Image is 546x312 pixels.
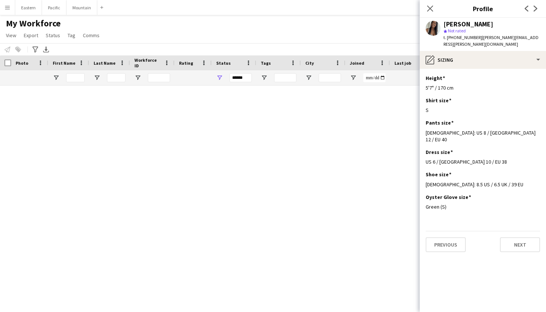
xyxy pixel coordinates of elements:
button: Eastern [15,0,42,15]
span: View [6,32,16,39]
h3: Height [426,75,445,81]
input: City Filter Input [319,73,341,82]
span: | [PERSON_NAME][EMAIL_ADDRESS][PERSON_NAME][DOMAIN_NAME] [443,35,539,47]
span: Not rated [448,28,466,33]
div: [DEMOGRAPHIC_DATA]: 8.5 US / 6.5 UK / 39 EU [426,181,540,188]
h3: Shirt size [426,97,451,104]
button: Open Filter Menu [53,74,59,81]
div: [PERSON_NAME] [443,21,493,28]
span: t. [PHONE_NUMBER] [443,35,482,40]
input: Workforce ID Filter Input [148,73,170,82]
span: My Workforce [6,18,61,29]
div: Sizing [420,51,546,69]
span: Tags [261,60,271,66]
input: Joined Filter Input [363,73,386,82]
span: Status [216,60,231,66]
div: US 6 / [GEOGRAPHIC_DATA] 10 / EU 38 [426,158,540,165]
div: Green (S) [426,203,540,210]
span: Rating [179,60,193,66]
a: Comms [80,30,103,40]
span: Export [24,32,38,39]
div: [DEMOGRAPHIC_DATA]: US 8 / [GEOGRAPHIC_DATA] 12 / EU 40 [426,129,540,143]
span: Comms [83,32,100,39]
app-action-btn: Advanced filters [31,45,40,54]
button: Open Filter Menu [94,74,100,81]
input: Last Name Filter Input [107,73,126,82]
span: Tag [68,32,75,39]
h3: Pants size [426,119,454,126]
a: Export [21,30,41,40]
app-action-btn: Export XLSX [42,45,51,54]
span: Joined [350,60,364,66]
div: 5'7" / 170 cm [426,84,540,91]
span: Status [46,32,60,39]
button: Open Filter Menu [261,74,267,81]
a: Status [43,30,63,40]
a: Tag [65,30,78,40]
input: Status Filter Input [230,73,252,82]
h3: Oyster Glove size [426,194,471,200]
h3: Shoe size [426,171,451,178]
a: View [3,30,19,40]
h3: Profile [420,4,546,13]
button: Open Filter Menu [216,74,223,81]
span: Photo [16,60,28,66]
span: First Name [53,60,75,66]
input: Tags Filter Input [274,73,296,82]
button: Open Filter Menu [350,74,357,81]
span: Workforce ID [134,57,161,68]
button: Open Filter Menu [134,74,141,81]
span: Last Name [94,60,116,66]
h3: Dress size [426,149,453,155]
button: Mountain [66,0,97,15]
span: City [305,60,314,66]
input: First Name Filter Input [66,73,85,82]
button: Next [500,237,540,252]
span: Last job [394,60,411,66]
button: Open Filter Menu [305,74,312,81]
button: Previous [426,237,466,252]
div: S [426,107,540,113]
button: Pacific [42,0,66,15]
